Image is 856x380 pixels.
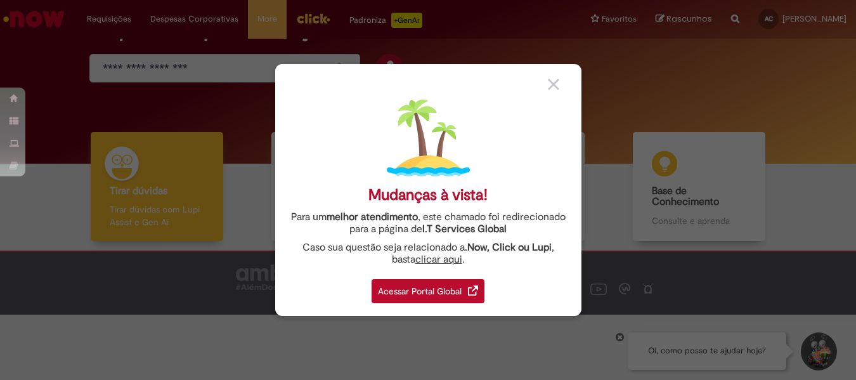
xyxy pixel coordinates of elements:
a: I.T Services Global [422,216,507,235]
strong: melhor atendimento [327,211,418,223]
div: Mudanças à vista! [368,186,488,204]
div: Caso sua questão seja relacionado a , basta . [285,242,572,266]
img: island.png [387,96,470,180]
a: Acessar Portal Global [372,272,484,303]
a: clicar aqui [415,246,462,266]
div: Para um , este chamado foi redirecionado para a página de [285,211,572,235]
img: close_button_grey.png [548,79,559,90]
img: redirect_link.png [468,285,478,296]
strong: .Now, Click ou Lupi [465,241,552,254]
div: Acessar Portal Global [372,279,484,303]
